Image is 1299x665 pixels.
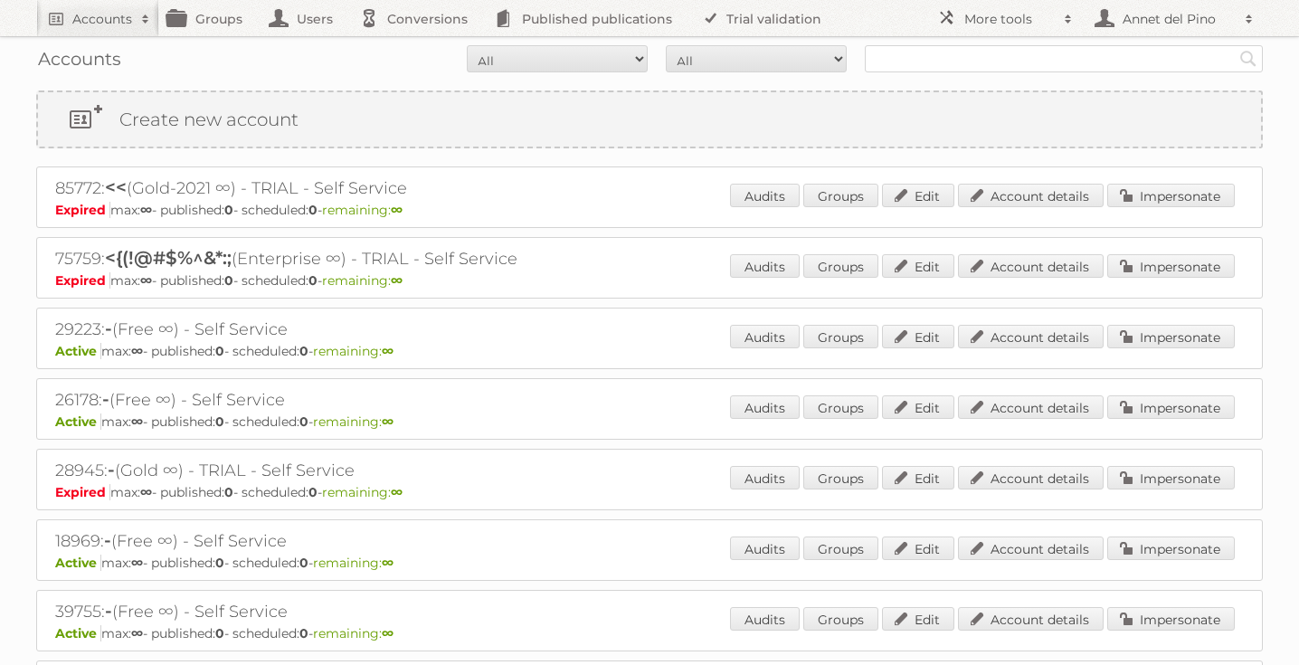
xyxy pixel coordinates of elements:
a: Groups [803,254,878,278]
span: - [105,600,112,622]
a: Edit [882,254,954,278]
a: Impersonate [1107,325,1235,348]
strong: 0 [224,272,233,289]
strong: ∞ [140,272,152,289]
a: Account details [958,395,1104,419]
span: remaining: [313,625,393,641]
strong: ∞ [391,272,403,289]
a: Impersonate [1107,184,1235,207]
h2: 75759: (Enterprise ∞) - TRIAL - Self Service [55,247,688,271]
h2: 18969: (Free ∞) - Self Service [55,529,688,553]
a: Account details [958,607,1104,631]
a: Groups [803,537,878,560]
a: Groups [803,325,878,348]
h2: 29223: (Free ∞) - Self Service [55,318,688,341]
a: Impersonate [1107,537,1235,560]
a: Groups [803,607,878,631]
a: Account details [958,466,1104,489]
span: remaining: [322,202,403,218]
span: Active [55,625,101,641]
strong: 0 [224,202,233,218]
strong: 0 [308,202,318,218]
strong: 0 [224,484,233,500]
strong: ∞ [382,413,393,430]
a: Edit [882,184,954,207]
h2: 85772: (Gold-2021 ∞) - TRIAL - Self Service [55,176,688,200]
a: Create new account [38,92,1261,147]
span: remaining: [322,484,403,500]
h2: 28945: (Gold ∞) - TRIAL - Self Service [55,459,688,482]
p: max: - published: - scheduled: - [55,202,1244,218]
a: Edit [882,466,954,489]
h2: Accounts [72,10,132,28]
p: max: - published: - scheduled: - [55,484,1244,500]
strong: 0 [299,555,308,571]
p: max: - published: - scheduled: - [55,625,1244,641]
strong: ∞ [131,413,143,430]
strong: ∞ [382,625,393,641]
a: Audits [730,325,800,348]
span: Expired [55,272,110,289]
p: max: - published: - scheduled: - [55,555,1244,571]
span: - [108,459,115,480]
strong: 0 [308,272,318,289]
a: Account details [958,184,1104,207]
strong: ∞ [382,555,393,571]
strong: ∞ [140,202,152,218]
span: Active [55,413,101,430]
strong: ∞ [382,343,393,359]
a: Impersonate [1107,395,1235,419]
strong: ∞ [391,484,403,500]
a: Audits [730,395,800,419]
a: Edit [882,395,954,419]
input: Search [1235,45,1262,72]
p: max: - published: - scheduled: - [55,272,1244,289]
strong: ∞ [391,202,403,218]
a: Audits [730,537,800,560]
strong: ∞ [131,555,143,571]
strong: 0 [215,625,224,641]
strong: 0 [215,343,224,359]
span: <{(!@#$%^&*:; [105,247,232,269]
a: Groups [803,184,878,207]
a: Impersonate [1107,254,1235,278]
strong: 0 [299,343,308,359]
span: << [105,176,127,198]
a: Impersonate [1107,466,1235,489]
strong: 0 [215,555,224,571]
span: remaining: [313,413,393,430]
a: Groups [803,466,878,489]
span: remaining: [313,343,393,359]
strong: 0 [215,413,224,430]
a: Edit [882,325,954,348]
a: Audits [730,254,800,278]
strong: ∞ [140,484,152,500]
span: - [105,318,112,339]
strong: ∞ [131,343,143,359]
a: Account details [958,325,1104,348]
h2: More tools [964,10,1055,28]
a: Audits [730,184,800,207]
span: - [102,388,109,410]
a: Edit [882,607,954,631]
a: Impersonate [1107,607,1235,631]
a: Audits [730,607,800,631]
strong: 0 [299,413,308,430]
span: Active [55,555,101,571]
span: - [104,529,111,551]
span: remaining: [322,272,403,289]
h2: 39755: (Free ∞) - Self Service [55,600,688,623]
strong: 0 [299,625,308,641]
strong: 0 [308,484,318,500]
span: remaining: [313,555,393,571]
a: Account details [958,537,1104,560]
p: max: - published: - scheduled: - [55,413,1244,430]
span: Expired [55,484,110,500]
h2: Annet del Pino [1118,10,1236,28]
strong: ∞ [131,625,143,641]
span: Active [55,343,101,359]
span: Expired [55,202,110,218]
a: Groups [803,395,878,419]
a: Audits [730,466,800,489]
a: Edit [882,537,954,560]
